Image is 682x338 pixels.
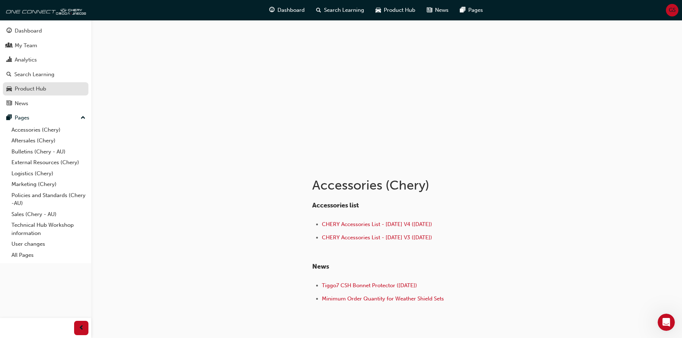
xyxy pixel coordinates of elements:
[9,135,88,146] a: Aftersales (Chery)
[324,6,364,14] span: Search Learning
[3,97,88,110] a: News
[3,23,88,111] button: DashboardMy TeamAnalyticsSearch LearningProduct HubNews
[669,6,676,14] span: GS
[15,99,28,108] div: News
[435,6,449,14] span: News
[3,82,88,95] a: Product Hub
[3,39,88,52] a: My Team
[6,72,11,78] span: search-icon
[4,3,77,21] div: Hi [PERSON_NAME] 👋
[15,27,42,35] div: Dashboard
[81,113,86,123] span: up-icon
[312,263,329,270] span: News
[3,111,88,124] button: Pages
[9,220,88,239] a: Technical Hub Workshop information
[14,70,54,79] div: Search Learning
[6,86,12,92] span: car-icon
[263,3,310,18] a: guage-iconDashboard
[427,6,432,15] span: news-icon
[322,221,432,227] a: CHERY Accessories List - [DATE] V4 ([DATE])
[77,6,89,18] div: Profile image for Technical
[9,146,88,157] a: Bulletins (Chery - AU)
[666,4,678,16] button: GS
[9,250,88,261] a: All Pages
[9,124,88,136] a: Accessories (Chery)
[269,6,275,15] span: guage-icon
[322,295,444,302] a: Minimum Order Quantity for Weather Shield Sets
[9,209,88,220] a: Sales (Chery - AU)
[6,28,12,34] span: guage-icon
[6,115,12,121] span: pages-icon
[15,85,46,93] div: Product Hub
[3,53,88,67] a: Analytics
[312,177,547,193] h1: Accessories (Chery)
[91,5,104,18] div: Close
[9,157,88,168] a: External Resources (Chery)
[384,6,415,14] span: Product Hub
[370,3,421,18] a: car-iconProduct Hub
[6,43,12,49] span: people-icon
[9,239,88,250] a: User changes
[15,56,37,64] div: Analytics
[3,24,88,38] a: Dashboard
[6,57,12,63] span: chart-icon
[17,30,93,38] div: Messages
[3,68,88,81] a: Search Learning
[376,6,381,15] span: car-icon
[6,101,12,107] span: news-icon
[658,314,675,331] iframe: Intercom live chat
[460,6,465,15] span: pages-icon
[277,6,305,14] span: Dashboard
[9,179,88,190] a: Marketing (Chery)
[4,3,86,17] img: oneconnect
[454,3,489,18] a: pages-iconPages
[310,3,370,18] a: search-iconSearch Learning
[79,324,84,333] span: prev-icon
[15,41,37,50] div: My Team
[421,3,454,18] a: news-iconNews
[9,190,88,209] a: Policies and Standards (Chery -AU)
[468,6,483,14] span: Pages
[322,234,432,241] a: CHERY Accessories List - [DATE] V3 ([DATE])
[322,282,417,289] a: Tiggo7 CSH Bonnet Protector ([DATE])
[312,201,359,209] span: Accessories list
[15,114,29,122] div: Pages
[316,6,321,15] span: search-icon
[9,168,88,179] a: Logistics (Chery)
